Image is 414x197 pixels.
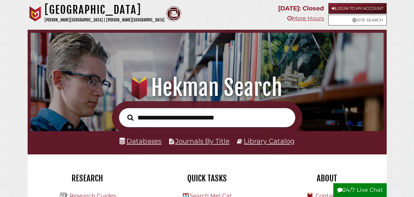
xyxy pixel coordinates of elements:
h1: [GEOGRAPHIC_DATA] [44,3,164,17]
img: Calvin University [28,6,43,21]
a: More Hours [287,15,324,22]
p: [DATE]: Closed [278,3,324,14]
a: Login to My Account [328,3,387,14]
i: Search [127,114,133,121]
a: Site Search [328,15,387,25]
a: Journals By Title [175,137,230,145]
p: [PERSON_NAME][GEOGRAPHIC_DATA] | [PERSON_NAME][GEOGRAPHIC_DATA] [44,17,164,24]
img: Calvin Theological Seminary [166,6,181,21]
a: Databases [119,137,161,145]
button: Search [124,113,137,122]
a: Library Catalog [244,137,295,145]
h2: About [272,173,382,184]
h1: Hekman Search [37,74,377,101]
h2: Quick Tasks [152,173,262,184]
h2: Research [32,173,143,184]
